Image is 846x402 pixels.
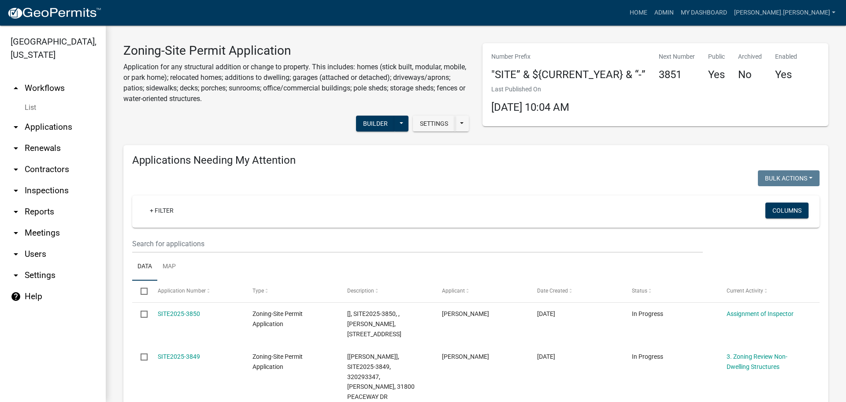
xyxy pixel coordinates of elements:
[11,228,21,238] i: arrow_drop_down
[442,310,489,317] span: Jeff Dugger
[252,353,303,370] span: Zoning-Site Permit Application
[491,52,646,61] p: Number Prefix
[623,281,718,302] datatable-header-cell: Status
[149,281,244,302] datatable-header-cell: Application Number
[738,52,762,61] p: Archived
[731,4,839,21] a: [PERSON_NAME].[PERSON_NAME]
[442,353,489,360] span: Dave Englund
[651,4,677,21] a: Admin
[158,288,206,294] span: Application Number
[775,52,797,61] p: Enabled
[632,310,663,317] span: In Progress
[727,310,794,317] a: Assignment of Inspector
[132,253,157,281] a: Data
[347,353,415,400] span: [Tyler Lindsay], SITE2025-3849, 320293347, DAVID ENGLUND, 31800 PEACEWAY DR
[11,164,21,175] i: arrow_drop_down
[537,310,555,317] span: 09/03/2025
[491,101,569,113] span: [DATE] 10:04 AM
[252,288,264,294] span: Type
[11,83,21,94] i: arrow_drop_up
[339,281,434,302] datatable-header-cell: Description
[727,353,787,370] a: 3. Zoning Review Non-Dwelling Structures
[11,207,21,217] i: arrow_drop_down
[442,288,465,294] span: Applicant
[491,68,646,81] h4: "SITE” & ${CURRENT_YEAR} & “-”
[775,68,797,81] h4: Yes
[123,62,469,104] p: Application for any structural addition or change to property. This includes: homes (stick built,...
[132,235,703,253] input: Search for applications
[244,281,339,302] datatable-header-cell: Type
[11,270,21,281] i: arrow_drop_down
[491,85,569,94] p: Last Published On
[727,288,763,294] span: Current Activity
[11,122,21,132] i: arrow_drop_down
[632,288,647,294] span: Status
[158,310,200,317] a: SITE2025-3850
[132,281,149,302] datatable-header-cell: Select
[356,116,395,131] button: Builder
[143,203,181,218] a: + Filter
[677,4,731,21] a: My Dashboard
[758,170,820,186] button: Bulk Actions
[765,203,809,218] button: Columns
[718,281,813,302] datatable-header-cell: Current Activity
[123,43,469,58] h3: Zoning-Site Permit Application
[708,52,725,61] p: Public
[347,310,401,338] span: [], SITE2025-3850, , JEFFREY DUGGER, 38821 ST HWY 34
[434,281,528,302] datatable-header-cell: Applicant
[626,4,651,21] a: Home
[537,353,555,360] span: 09/03/2025
[347,288,374,294] span: Description
[413,116,455,131] button: Settings
[252,310,303,327] span: Zoning-Site Permit Application
[157,253,181,281] a: Map
[738,68,762,81] h4: No
[659,68,695,81] h4: 3851
[11,185,21,196] i: arrow_drop_down
[158,353,200,360] a: SITE2025-3849
[11,291,21,302] i: help
[132,154,820,167] h4: Applications Needing My Attention
[528,281,623,302] datatable-header-cell: Date Created
[708,68,725,81] h4: Yes
[11,143,21,154] i: arrow_drop_down
[537,288,568,294] span: Date Created
[659,52,695,61] p: Next Number
[11,249,21,259] i: arrow_drop_down
[632,353,663,360] span: In Progress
